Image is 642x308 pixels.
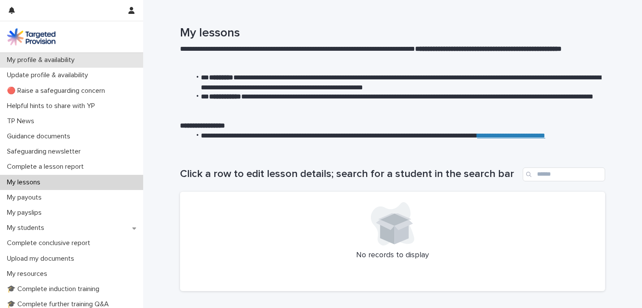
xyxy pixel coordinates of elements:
p: 🎓 Complete induction training [3,285,106,293]
p: Complete conclusive report [3,239,97,247]
p: My students [3,224,51,232]
p: My lessons [3,178,47,187]
p: Safeguarding newsletter [3,147,88,156]
p: Update profile & availability [3,71,95,79]
p: TP News [3,117,41,125]
p: Guidance documents [3,132,77,141]
p: No records to display [190,251,595,260]
img: M5nRWzHhSzIhMunXDL62 [7,28,56,46]
p: Complete a lesson report [3,163,91,171]
p: My profile & availability [3,56,82,64]
h1: Click a row to edit lesson details; search for a student in the search bar [180,168,519,180]
p: My payslips [3,209,49,217]
p: Upload my documents [3,255,81,263]
p: My payouts [3,193,49,202]
p: Helpful hints to share with YP [3,102,102,110]
p: My resources [3,270,54,278]
input: Search [523,167,605,181]
p: 🔴 Raise a safeguarding concern [3,87,112,95]
h1: My lessons [180,26,605,41]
